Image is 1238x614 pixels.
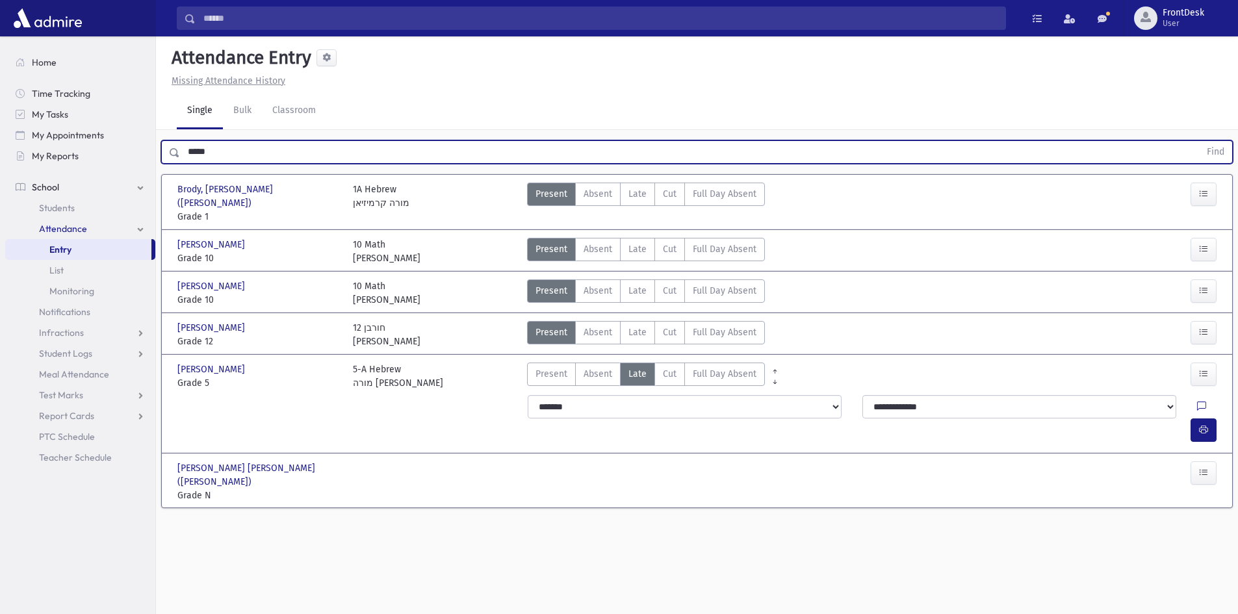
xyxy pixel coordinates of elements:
[527,238,765,265] div: AttTypes
[177,210,340,224] span: Grade 1
[535,284,567,298] span: Present
[527,279,765,307] div: AttTypes
[166,47,311,69] h5: Attendance Entry
[1163,18,1204,29] span: User
[32,129,104,141] span: My Appointments
[39,431,95,442] span: PTC Schedule
[32,181,59,193] span: School
[535,326,567,339] span: Present
[172,75,285,86] u: Missing Attendance History
[628,284,647,298] span: Late
[177,335,340,348] span: Grade 12
[693,284,756,298] span: Full Day Absent
[39,306,90,318] span: Notifications
[5,343,155,364] a: Student Logs
[353,321,420,348] div: 12 חורבן [PERSON_NAME]
[177,279,248,293] span: [PERSON_NAME]
[5,281,155,301] a: Monitoring
[5,322,155,343] a: Infractions
[584,242,612,256] span: Absent
[49,264,64,276] span: List
[663,284,677,298] span: Cut
[628,367,647,381] span: Late
[5,104,155,125] a: My Tasks
[39,368,109,380] span: Meal Attendance
[5,405,155,426] a: Report Cards
[166,75,285,86] a: Missing Attendance History
[177,461,340,489] span: [PERSON_NAME] [PERSON_NAME] ([PERSON_NAME])
[49,285,94,297] span: Monitoring
[39,389,83,401] span: Test Marks
[1163,8,1204,18] span: FrontDesk
[177,376,340,390] span: Grade 5
[177,489,340,502] span: Grade N
[535,187,567,201] span: Present
[663,187,677,201] span: Cut
[693,242,756,256] span: Full Day Absent
[353,279,420,307] div: 10 Math [PERSON_NAME]
[223,93,262,129] a: Bulk
[1199,141,1232,163] button: Find
[663,367,677,381] span: Cut
[32,57,57,68] span: Home
[584,187,612,201] span: Absent
[196,6,1005,30] input: Search
[177,238,248,251] span: [PERSON_NAME]
[177,293,340,307] span: Grade 10
[628,242,647,256] span: Late
[527,363,765,390] div: AttTypes
[5,385,155,405] a: Test Marks
[5,52,155,73] a: Home
[5,177,155,198] a: School
[353,363,443,390] div: 5-A Hebrew מורה [PERSON_NAME]
[693,367,756,381] span: Full Day Absent
[32,150,79,162] span: My Reports
[177,183,340,210] span: Brody, [PERSON_NAME] ([PERSON_NAME])
[584,326,612,339] span: Absent
[5,239,151,260] a: Entry
[39,202,75,214] span: Students
[39,223,87,235] span: Attendance
[693,326,756,339] span: Full Day Absent
[39,452,112,463] span: Teacher Schedule
[353,183,409,224] div: 1A Hebrew מורה קרמיזיאן
[535,367,567,381] span: Present
[39,327,84,339] span: Infractions
[628,326,647,339] span: Late
[49,244,71,255] span: Entry
[177,251,340,265] span: Grade 10
[584,367,612,381] span: Absent
[527,321,765,348] div: AttTypes
[5,218,155,239] a: Attendance
[5,198,155,218] a: Students
[628,187,647,201] span: Late
[535,242,567,256] span: Present
[32,109,68,120] span: My Tasks
[5,260,155,281] a: List
[5,447,155,468] a: Teacher Schedule
[10,5,85,31] img: AdmirePro
[32,88,90,99] span: Time Tracking
[177,363,248,376] span: [PERSON_NAME]
[177,93,223,129] a: Single
[177,321,248,335] span: [PERSON_NAME]
[663,242,677,256] span: Cut
[584,284,612,298] span: Absent
[262,93,326,129] a: Classroom
[5,364,155,385] a: Meal Attendance
[693,187,756,201] span: Full Day Absent
[353,238,420,265] div: 10 Math [PERSON_NAME]
[5,125,155,146] a: My Appointments
[39,348,92,359] span: Student Logs
[663,326,677,339] span: Cut
[5,146,155,166] a: My Reports
[527,183,765,224] div: AttTypes
[5,426,155,447] a: PTC Schedule
[5,83,155,104] a: Time Tracking
[5,301,155,322] a: Notifications
[39,410,94,422] span: Report Cards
